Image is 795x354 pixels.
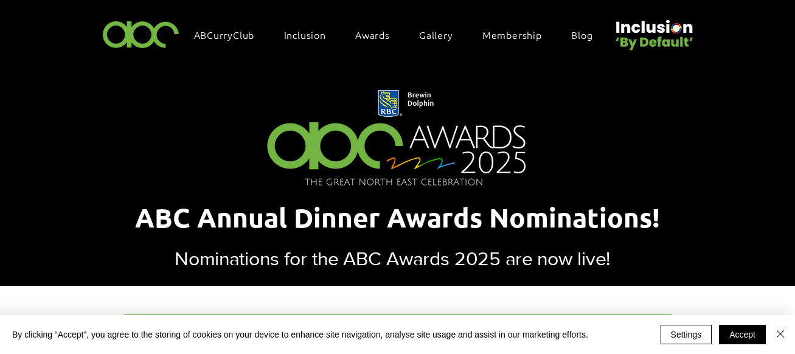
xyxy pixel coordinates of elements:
[194,28,255,41] span: ABCurryClub
[719,325,766,344] button: Accept
[175,248,610,269] span: Nominations for the ABC Awards 2025 are now live!
[251,73,544,205] img: Northern Insights Double Pager Apr 2025.png
[476,22,560,47] a: Membership
[419,28,453,41] span: Gallery
[773,325,788,344] button: Close
[413,22,471,47] a: Gallery
[355,28,390,41] span: Awards
[188,22,273,47] a: ABCurryClub
[12,329,588,340] span: By clicking “Accept”, you agree to the storing of cookies on your device to enhance site navigati...
[135,201,660,234] span: ABC Annual Dinner Awards Nominations!
[773,327,788,341] img: Close
[278,22,344,47] div: Inclusion
[349,22,408,47] div: Awards
[571,28,592,41] span: Blog
[99,16,183,52] img: ABC-Logo-Blank-Background-01-01-2.png
[611,10,695,52] img: Untitled design (22).png
[661,325,712,344] button: Settings
[188,22,611,47] nav: Site
[565,22,611,47] a: Blog
[284,28,326,41] span: Inclusion
[482,28,542,41] span: Membership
